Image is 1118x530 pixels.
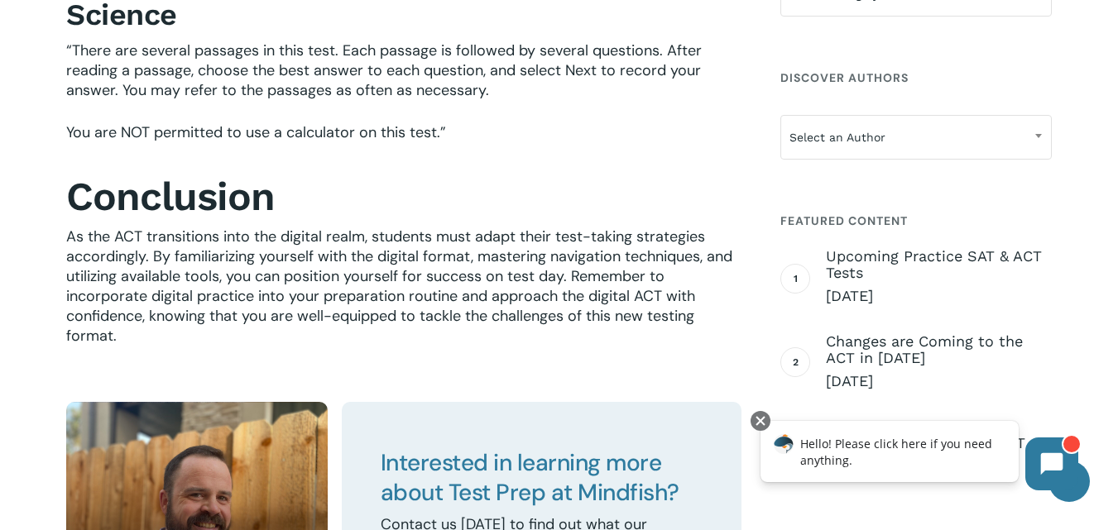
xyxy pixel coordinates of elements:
iframe: Chatbot [743,408,1095,507]
span: You are NOT permitted to use a calculator on this test.” [66,122,446,142]
span: Upcoming Practice SAT & ACT Tests [826,248,1052,281]
span: Interested in learning more about Test Prep at Mindfish? [381,447,679,508]
h4: Discover Authors [780,63,1052,93]
span: Select an Author [781,120,1051,155]
strong: Conclusion [66,173,275,220]
span: Select an Author [780,115,1052,160]
span: “There are several passages in this test. Each passage is followed by several questions. After re... [66,41,702,100]
span: Changes are Coming to the ACT in [DATE] [826,333,1052,366]
a: Changes are Coming to the ACT in [DATE] [DATE] [826,333,1052,391]
span: [DATE] [826,371,1052,391]
span: [DATE] [826,286,1052,306]
span: As the ACT transitions into the digital realm, students must adapt their test-taking strategies a... [66,227,732,346]
a: Upcoming Practice SAT & ACT Tests [DATE] [826,248,1052,306]
h4: Featured Content [780,206,1052,236]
